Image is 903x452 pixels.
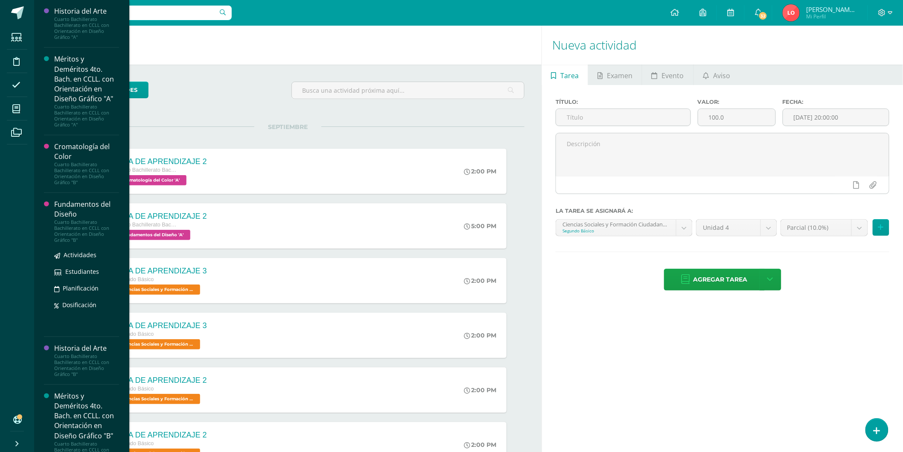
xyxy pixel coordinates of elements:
span: 32 [758,11,768,21]
a: Ciencias Sociales y Formación Ciudadana e Interculturalidad 'A'Segundo Básico [556,220,692,236]
span: Evento [662,65,684,86]
span: Fundamentos del Diseño 'A' [115,230,190,240]
div: Cuarto Bachillerato Bachillerato en CCLL con Orientación en Diseño Gráfico "B" [54,219,119,243]
label: Título: [556,99,691,105]
label: Fecha: [783,99,889,105]
a: Cromatología del ColorCuarto Bachillerato Bachillerato en CCLL con Orientación en Diseño Gráfico "B" [54,142,119,185]
input: Busca un usuario... [40,6,232,20]
div: Méritos y Deméritos 4to. Bach. en CCLL. con Orientación en Diseño Gráfico "B" [54,391,119,441]
input: Fecha de entrega [783,109,889,126]
div: GUÍA DE APRENDIZAJE 2 [115,157,207,166]
div: GUÍA DE APRENDIZAJE 2 [115,431,207,440]
span: SEPTIEMBRE [254,123,321,131]
div: Segundo Básico [562,228,670,234]
span: Mi Perfil [806,13,857,20]
span: Segundo Básico [115,331,154,337]
span: Segundo Básico [115,440,154,446]
div: Historia del Arte [54,343,119,353]
span: Ciencias Sociales y Formación Ciudadana e Interculturalidad 'A' [115,339,200,349]
img: 1a4455a17abe8e661e4fee09cdba458f.png [783,4,800,21]
a: Planificación [54,283,119,293]
a: Actividades [54,250,119,260]
a: Historia del ArteCuarto Bachillerato Bachillerato en CCLL con Orientación en Diseño Gráfico "B" [54,343,119,377]
div: Cuarto Bachillerato Bachillerato en CCLL con Orientación en Diseño Gráfico "A" [54,104,119,128]
a: Estudiantes [54,267,119,276]
span: Parcial (10.0%) [787,220,845,236]
label: La tarea se asignará a: [556,208,889,214]
span: Examen [607,65,633,86]
div: Cuarto Bachillerato Bachillerato en CCLL con Orientación en Diseño Gráfico "B" [54,353,119,377]
span: Cromatología del Color 'A' [115,175,186,185]
span: Estudiantes [65,267,99,276]
span: Unidad 4 [703,220,754,236]
span: Dosificación [62,301,96,309]
div: Fundamentos del Diseño [54,200,119,219]
span: Planificación [63,284,99,292]
div: 2:00 PM [464,441,497,449]
div: 2:00 PM [464,277,497,285]
a: Tarea [542,65,588,85]
span: Aviso [713,65,730,86]
span: Tarea [561,65,579,86]
div: Cuarto Bachillerato Bachillerato en CCLL con Orientación en Diseño Gráfico "A" [54,16,119,40]
a: Examen [588,65,642,85]
div: 2:00 PM [464,386,497,394]
div: GUÍA DE APRENDIZAJE 3 [115,321,207,330]
span: Cuarto Bachillerato Bachillerato en CCLL con Orientación en Diseño Gráfico [115,222,179,228]
div: GUÍA DE APRENDIZAJE 3 [115,267,207,276]
div: 2:00 PM [464,167,497,175]
a: Méritos y Deméritos 4to. Bach. en CCLL. con Orientación en Diseño Gráfico "A"Cuarto Bachillerato ... [54,54,119,128]
span: Segundo Básico [115,276,154,282]
input: Puntos máximos [698,109,776,126]
a: Historia del ArteCuarto Bachillerato Bachillerato en CCLL con Orientación en Diseño Gráfico "A" [54,6,119,40]
div: Historia del Arte [54,6,119,16]
span: Agregar tarea [693,269,748,290]
a: Unidad 4 [696,220,777,236]
a: Parcial (10.0%) [781,220,868,236]
div: GUÍA DE APRENDIZAJE 2 [115,212,207,221]
div: GUÍA DE APRENDIZAJE 2 [115,376,207,385]
h1: Nueva actividad [552,26,893,65]
span: Ciencias Sociales y Formación Ciudadana e Interculturalidad 'A' [115,394,200,404]
div: Méritos y Deméritos 4to. Bach. en CCLL. con Orientación en Diseño Gráfico "A" [54,54,119,104]
span: Cuarto Bachillerato Bachillerato en CCLL con Orientación en Diseño Gráfico [115,167,179,173]
span: Ciencias Sociales y Formación Ciudadana e Interculturalidad 'B' [115,285,200,295]
div: Cromatología del Color [54,142,119,161]
input: Busca una actividad próxima aquí... [292,82,524,99]
span: Actividades [64,251,96,259]
a: Evento [642,65,693,85]
a: Dosificación [54,300,119,310]
h1: Actividades [44,26,531,65]
span: [PERSON_NAME] de [PERSON_NAME] [806,5,857,14]
a: Aviso [694,65,740,85]
input: Título [556,109,690,126]
div: Cuarto Bachillerato Bachillerato en CCLL con Orientación en Diseño Gráfico "B" [54,161,119,185]
div: Ciencias Sociales y Formación Ciudadana e Interculturalidad 'A' [562,220,670,228]
div: 2:00 PM [464,332,497,339]
label: Valor: [698,99,776,105]
span: Segundo Básico [115,386,154,392]
a: Fundamentos del DiseñoCuarto Bachillerato Bachillerato en CCLL con Orientación en Diseño Gráfico "B" [54,200,119,243]
div: 5:00 PM [464,222,497,230]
